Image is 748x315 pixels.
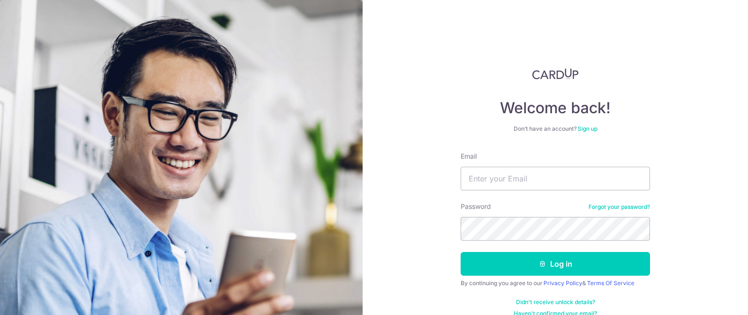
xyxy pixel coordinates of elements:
[543,279,582,287] a: Privacy Policy
[461,252,650,276] button: Log in
[588,203,650,211] a: Forgot your password?
[516,298,595,306] a: Didn't receive unlock details?
[578,125,597,132] a: Sign up
[461,279,650,287] div: By continuing you agree to our &
[461,152,477,161] label: Email
[461,202,491,211] label: Password
[461,125,650,133] div: Don’t have an account?
[532,68,579,80] img: CardUp Logo
[461,167,650,190] input: Enter your Email
[461,99,650,117] h4: Welcome back!
[587,279,634,287] a: Terms Of Service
